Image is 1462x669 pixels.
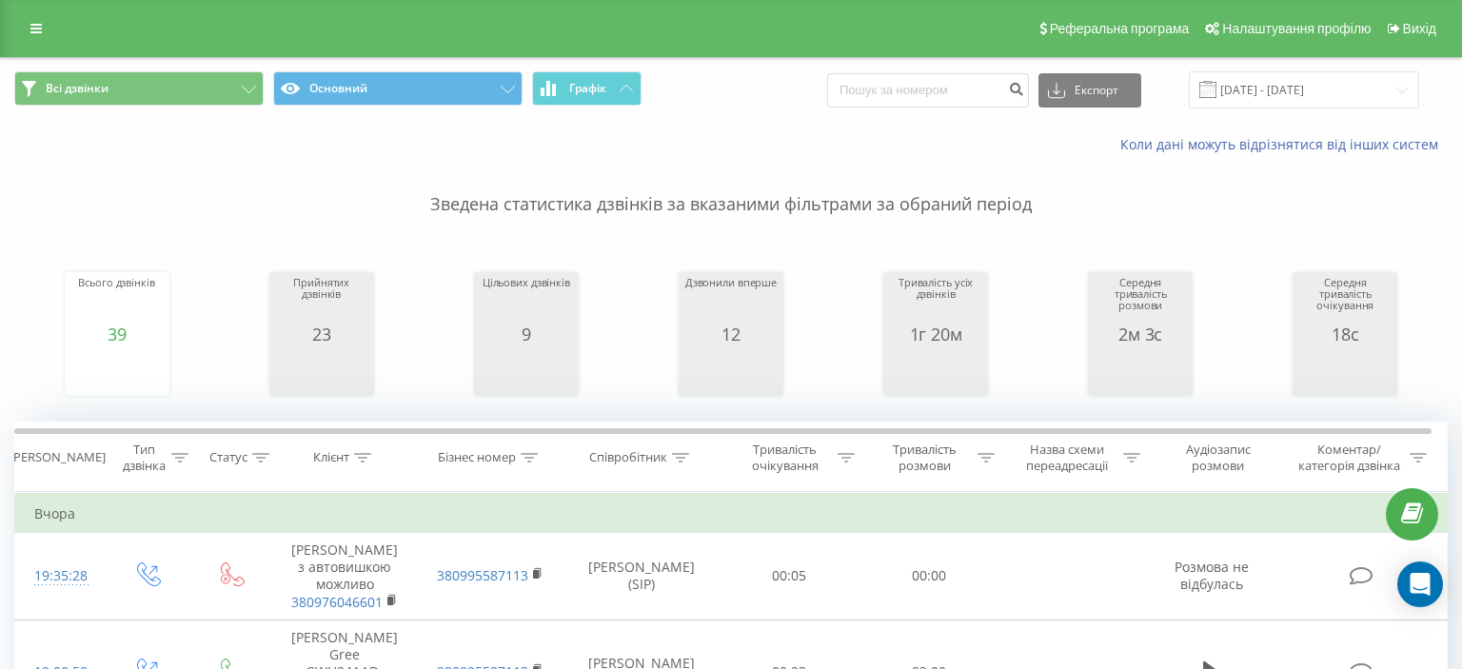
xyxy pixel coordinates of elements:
div: Дзвонили вперше [685,277,777,325]
span: Всі дзвінки [46,81,109,96]
div: Співробітник [589,450,667,466]
div: Статус [209,450,247,466]
div: Середня тривалість розмови [1093,277,1188,325]
div: Тривалість усіх дзвінків [888,277,983,325]
div: [PERSON_NAME] [10,450,106,466]
a: Коли дані можуть відрізнятися вiд інших систем [1120,135,1448,153]
div: 2м 3с [1093,325,1188,344]
div: Open Intercom Messenger [1397,561,1443,607]
div: Тривалість розмови [877,442,973,474]
a: 380995587113 [437,566,528,584]
td: Вчора [15,495,1448,533]
div: 23 [274,325,369,344]
div: Тривалість очікування [737,442,833,474]
div: Середня тривалість очікування [1297,277,1393,325]
div: Назва схеми переадресації [1017,442,1118,474]
div: Клієнт [313,450,349,466]
td: 00:00 [859,533,999,620]
p: Зведена статистика дзвінків за вказаними фільтрами за обраний період [14,154,1448,217]
div: 1г 20м [888,325,983,344]
a: 380976046601 [291,593,383,611]
button: Всі дзвінки [14,71,264,106]
div: Бізнес номер [438,450,516,466]
span: Розмова не відбулась [1175,558,1249,593]
span: Реферальна програма [1050,21,1190,36]
td: [PERSON_NAME] (SIP) [563,533,720,620]
span: Вихід [1403,21,1436,36]
div: Тип дзвінка [121,442,167,474]
div: Аудіозапис розмови [1162,442,1274,474]
div: 18с [1297,325,1393,344]
button: Експорт [1038,73,1141,108]
div: Прийнятих дзвінків [274,277,369,325]
td: [PERSON_NAME] з автовишкою можливо [272,533,418,620]
button: Графік [532,71,642,106]
div: Всього дзвінків [78,277,154,325]
button: Основний [273,71,523,106]
div: 9 [483,325,570,344]
span: Налаштування профілю [1222,21,1371,36]
td: 00:05 [720,533,859,620]
div: Цільових дзвінків [483,277,570,325]
input: Пошук за номером [827,73,1029,108]
div: 39 [78,325,154,344]
div: 19:35:28 [34,558,86,595]
span: Графік [569,82,606,95]
div: 12 [685,325,777,344]
div: Коментар/категорія дзвінка [1294,442,1405,474]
